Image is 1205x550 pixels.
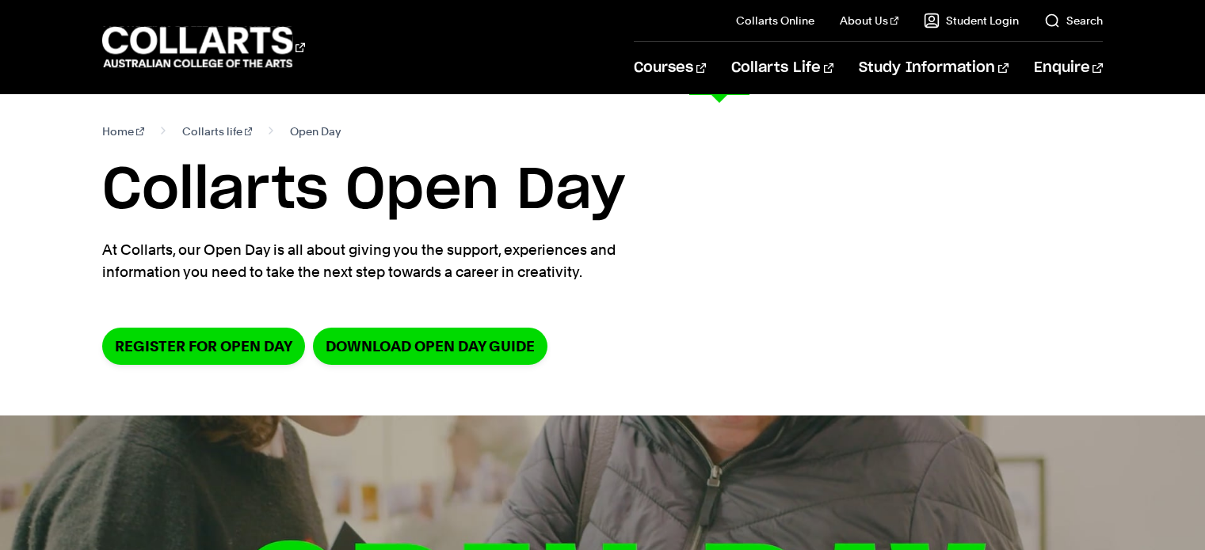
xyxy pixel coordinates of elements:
[102,239,681,283] p: At Collarts, our Open Day is all about giving you the support, experiences and information you ne...
[1044,13,1103,28] a: Search
[840,13,898,28] a: About Us
[736,13,814,28] a: Collarts Online
[731,42,833,94] a: Collarts Life
[102,155,1102,226] h1: Collarts Open Day
[102,328,305,365] a: Register for Open Day
[102,120,144,142] a: Home
[924,13,1019,28] a: Student Login
[182,120,253,142] a: Collarts life
[1034,42,1103,94] a: Enquire
[290,120,341,142] span: Open Day
[313,328,547,365] a: DOWNLOAD OPEN DAY GUIDE
[859,42,1008,94] a: Study Information
[634,42,706,94] a: Courses
[102,25,305,70] div: Go to homepage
